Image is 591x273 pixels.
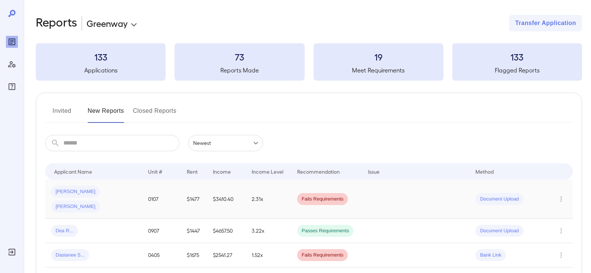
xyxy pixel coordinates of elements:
td: $1477 [181,180,207,219]
td: $4657.50 [207,219,246,243]
div: Rent [187,167,199,176]
div: Issue [368,167,380,176]
span: Fails Requirements [297,252,348,259]
div: Reports [6,36,18,48]
span: Document Upload [475,227,523,235]
td: $1675 [181,243,207,267]
td: $2541.27 [207,243,246,267]
h2: Reports [36,15,77,31]
td: 1.52x [246,243,291,267]
h3: 73 [175,51,304,63]
span: Bank Link [475,252,506,259]
div: Newest [188,135,263,151]
span: Dasianee S... [51,252,89,259]
button: Invited [45,105,79,123]
span: [PERSON_NAME] [51,188,100,195]
div: Income Level [252,167,283,176]
td: 0907 [142,219,181,243]
button: Row Actions [555,225,567,237]
h3: 19 [314,51,443,63]
div: Applicant Name [54,167,92,176]
div: Unit # [148,167,162,176]
span: Passes Requirements [297,227,353,235]
h5: Reports Made [175,66,304,75]
div: Log Out [6,246,18,258]
div: Manage Users [6,58,18,70]
div: FAQ [6,81,18,93]
td: 3.22x [246,219,291,243]
td: 0107 [142,180,181,219]
span: Document Upload [475,196,523,203]
h5: Flagged Reports [452,66,582,75]
button: New Reports [88,105,124,123]
td: $1447 [181,219,207,243]
h3: 133 [36,51,166,63]
button: Row Actions [555,193,567,205]
span: Fails Requirements [297,196,348,203]
h5: Meet Requirements [314,66,443,75]
div: Recommendation [297,167,340,176]
td: 0405 [142,243,181,267]
p: Greenway [87,17,128,29]
span: Dea R... [51,227,78,235]
button: Closed Reports [133,105,177,123]
h5: Applications [36,66,166,75]
button: Transfer Application [509,15,582,31]
span: [PERSON_NAME] [51,203,100,210]
summary: 133Applications73Reports Made19Meet Requirements133Flagged Reports [36,43,582,81]
button: Row Actions [555,249,567,261]
td: 2.31x [246,180,291,219]
h3: 133 [452,51,582,63]
div: Income [213,167,231,176]
div: Method [475,167,494,176]
td: $3410.40 [207,180,246,219]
